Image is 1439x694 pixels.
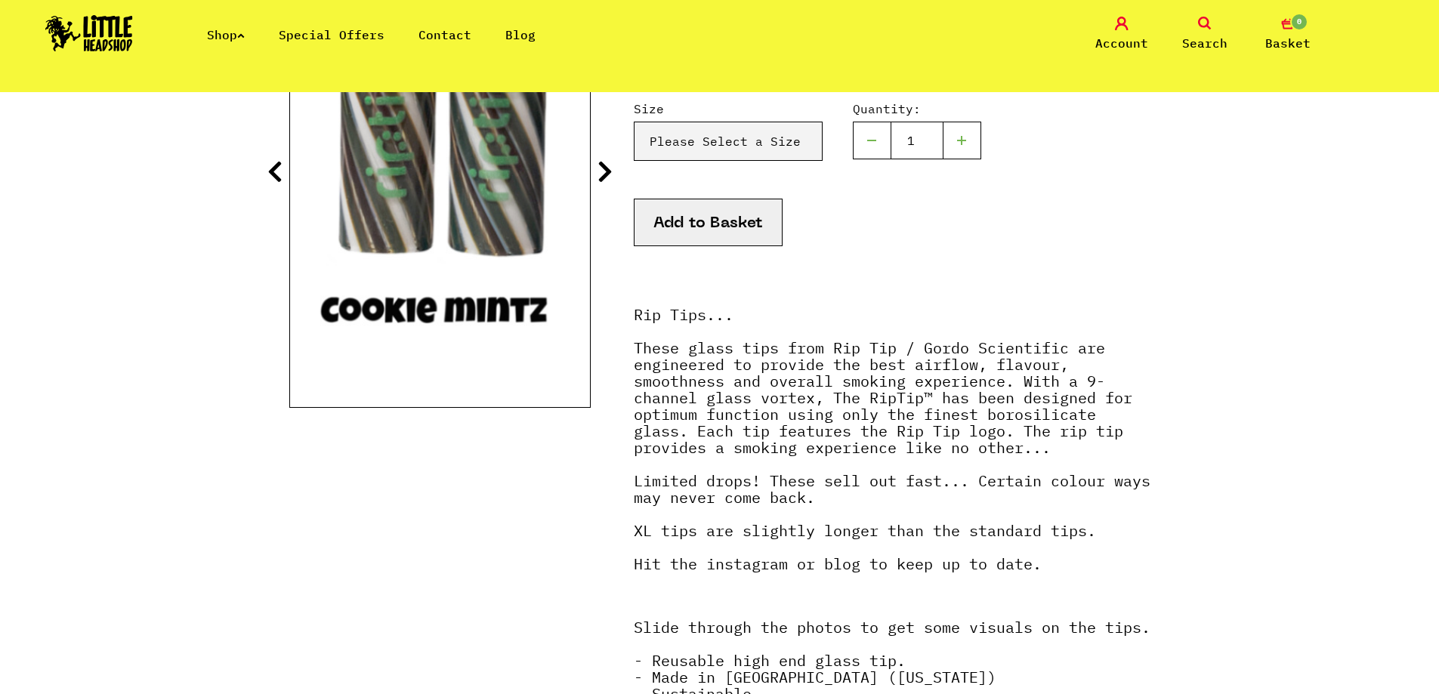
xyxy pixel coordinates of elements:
button: Add to Basket [634,199,783,246]
a: Search [1167,17,1243,52]
a: 0 Basket [1250,17,1326,52]
a: Contact [418,27,471,42]
span: 0 [1290,13,1308,31]
a: Shop [207,27,245,42]
strong: Rip Tips... These glass tips from Rip Tip / Gordo Scientific are engineered to provide the best a... [634,304,1150,574]
img: Little Head Shop Logo [45,15,133,51]
span: Basket [1265,34,1311,52]
span: Search [1182,34,1227,52]
a: Special Offers [279,27,384,42]
input: 1 [891,122,943,159]
label: Quantity: [853,100,981,118]
a: Blog [505,27,536,42]
label: Size [634,100,823,118]
span: Account [1095,34,1148,52]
